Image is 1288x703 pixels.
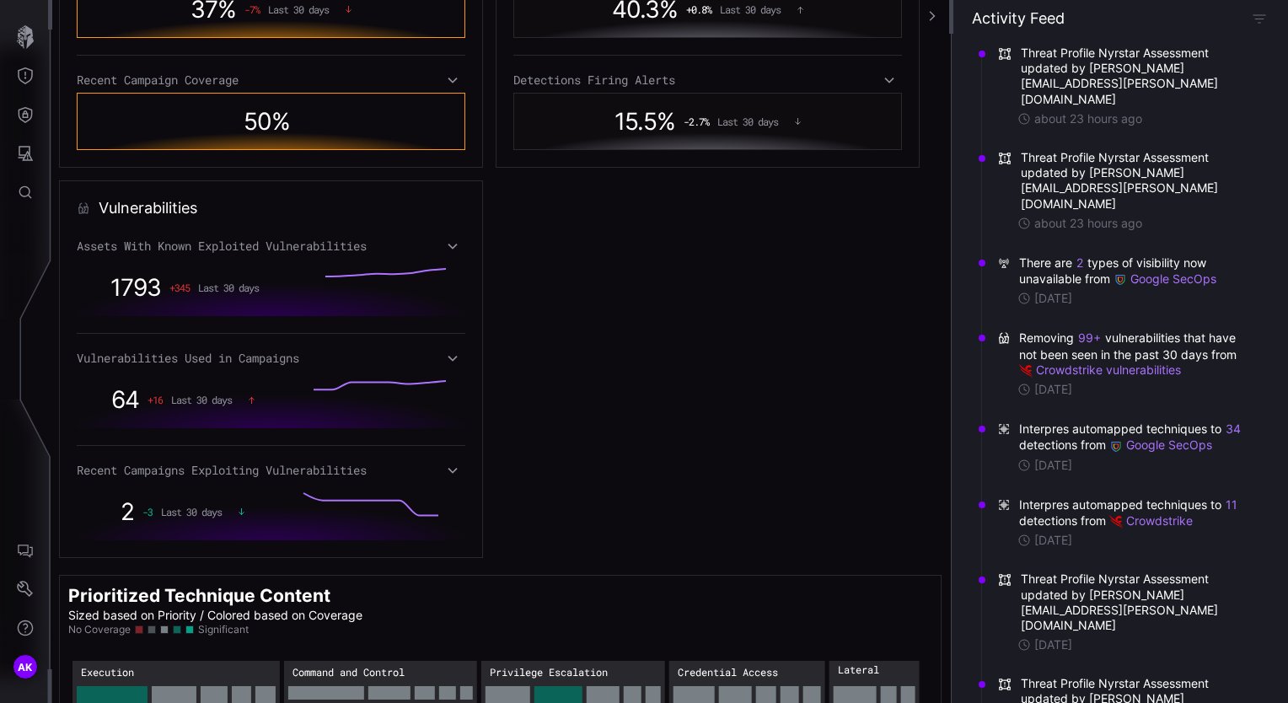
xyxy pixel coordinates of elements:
button: 99+ [1077,330,1102,346]
div: Vulnerabilities Used in Campaigns [77,351,465,366]
h2: Vulnerabilities [99,198,197,218]
span: + 0.8 % [686,3,711,15]
time: [DATE] [1034,382,1072,397]
span: Last 30 days [268,3,329,15]
button: 11 [1225,496,1238,513]
span: Threat Profile Nyrstar Assessment updated by [PERSON_NAME][EMAIL_ADDRESS][PERSON_NAME][DOMAIN_NAME] [1021,150,1251,212]
img: CrowdStrike Falcon [1109,515,1123,529]
time: about 23 hours ago [1034,111,1142,126]
span: 1793 [110,273,161,302]
div: Detections Firing Alerts [513,72,902,88]
time: about 23 hours ago [1034,216,1142,231]
img: Google SecOps [1114,273,1127,287]
span: -7 % [244,3,260,15]
span: 50 % [244,107,290,136]
time: [DATE] [1034,533,1072,548]
button: 2 [1076,255,1084,271]
span: Interpres automapped techniques to detections from [1019,421,1251,453]
span: 15.5 % [614,107,675,136]
span: Last 30 days [171,394,232,405]
div: Recent Campaign Coverage [77,72,465,88]
p: Sized based on Priority / Colored based on Coverage [68,608,932,623]
span: + 345 [169,282,190,293]
span: Last 30 days [720,3,781,15]
span: 64 [111,385,139,414]
rect: Command and Control → Command and Control:Ingress Tool Transfer: 88 [288,686,364,700]
span: + 16 [148,394,163,405]
time: [DATE] [1034,458,1072,473]
span: Threat Profile Nyrstar Assessment updated by [PERSON_NAME][EMAIL_ADDRESS][PERSON_NAME][DOMAIN_NAME] [1021,46,1251,107]
div: Recent Campaigns Exploiting Vulnerabilities [77,463,465,478]
span: Interpres automapped techniques to detections from [1019,496,1251,529]
rect: Command and Control → Command and Control:DNS: 23 [439,686,456,700]
span: Removing vulnerabilities that have not been seen in the past 30 days from [1019,330,1251,378]
a: Google SecOps [1109,437,1212,452]
time: [DATE] [1034,637,1072,652]
img: Crowdstrike Falcon Spotlight Devices [1019,364,1033,378]
span: There are types of visibility now unavailable from [1019,255,1251,287]
button: 34 [1225,421,1242,437]
span: Threat Profile Nyrstar Assessment updated by [PERSON_NAME][EMAIL_ADDRESS][PERSON_NAME][DOMAIN_NAME] [1021,572,1251,633]
span: No Coverage [68,623,131,636]
a: Crowdstrike [1109,513,1193,528]
div: Assets With Known Exploited Vulnerabilities [77,239,465,254]
span: 2 [121,497,134,526]
button: AK [1,647,50,686]
h2: Prioritized Technique Content [68,584,932,607]
span: Last 30 days [161,506,222,518]
time: [DATE] [1034,291,1072,306]
span: -2.7 % [684,115,709,127]
rect: Command and Control → Command and Control:Remote Access Tools: 27 [415,686,435,700]
span: Significant [198,623,249,636]
a: Google SecOps [1114,271,1216,286]
rect: Command and Control → Command and Control:Web Protocols: 50 [368,686,411,700]
img: Google SecOps [1109,440,1123,453]
span: Last 30 days [198,282,259,293]
a: Crowdstrike vulnerabilities [1019,362,1181,377]
span: Last 30 days [717,115,778,127]
span: AK [18,658,33,676]
span: -3 [142,506,153,518]
rect: Command and Control → Command and Control:Protocol Tunneling: 18 [460,686,473,700]
h4: Activity Feed [972,8,1065,28]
